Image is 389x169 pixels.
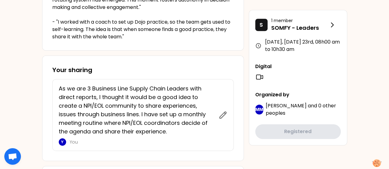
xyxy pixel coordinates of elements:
p: SOMFY - Leaders [271,24,328,32]
span: 0 other peoples [266,102,336,117]
p: Organized by [255,91,341,98]
button: Registered [255,124,341,139]
h3: Your sharing [52,66,234,74]
p: MM [255,106,263,113]
div: [DATE], [DATE] 23rd , 08h00 am to 10h30 am [255,38,341,53]
span: [PERSON_NAME] [266,102,307,109]
p: and [266,102,341,117]
p: 1 member [271,17,328,24]
p: Digital [255,63,341,70]
p: You [70,139,215,145]
p: S [260,21,263,29]
div: Ouvrir le chat [4,148,21,165]
p: As we are 3 Business Line Supply Chain Leaders with direct reports, I thought it would be a good ... [59,84,215,136]
p: Y [61,140,64,144]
